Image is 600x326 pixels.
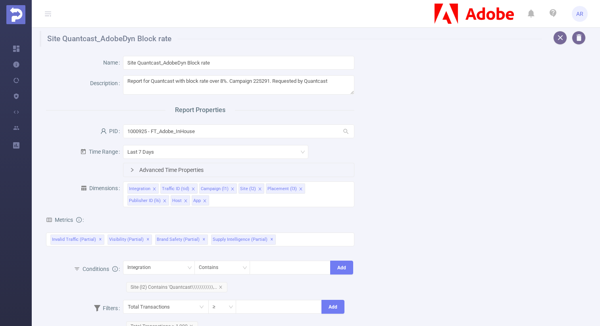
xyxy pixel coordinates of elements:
[81,185,118,191] span: Dimensions
[242,265,247,271] i: icon: down
[267,184,297,194] div: Placement (l3)
[172,196,182,206] div: Host
[219,285,223,289] i: icon: close
[83,266,118,272] span: Conditions
[112,266,118,272] i: icon: info-circle
[199,261,224,274] div: Contains
[213,300,221,313] div: ≥
[171,195,190,206] li: Host
[123,75,354,95] textarea: Report for Quantcast with block rate over 8%. Campaign 225291. Requested by Quantcast
[152,187,156,192] i: icon: close
[300,150,305,155] i: icon: down
[108,234,152,245] span: Visibility (partial)
[94,305,118,311] span: Filters
[162,184,189,194] div: Traffic ID (tid)
[76,217,82,223] i: icon: info-circle
[192,195,209,206] li: App
[127,261,156,274] div: Integration
[201,184,229,194] div: Campaign (l1)
[193,196,201,206] div: App
[160,183,198,194] li: Traffic ID (tid)
[203,199,207,204] i: icon: close
[100,128,118,134] span: PID
[155,234,208,245] span: Brand Safety (partial)
[576,6,583,22] span: AR
[130,168,135,172] i: icon: right
[6,5,25,24] img: Protected Media
[127,195,169,206] li: Publisher ID (l6)
[80,149,118,155] span: Time Range
[238,183,264,194] li: Site (l2)
[187,265,192,271] i: icon: down
[90,80,123,86] label: Description
[258,187,262,192] i: icon: close
[299,187,303,192] i: icon: close
[123,163,354,177] div: icon: rightAdvanced Time Properties
[163,199,167,204] i: icon: close
[211,234,276,245] span: Supply Intelligence (partial)
[46,217,73,223] span: Metrics
[202,235,206,244] span: ✕
[191,187,195,192] i: icon: close
[99,235,102,244] span: ✕
[127,183,159,194] li: Integration
[184,199,188,204] i: icon: close
[146,235,150,244] span: ✕
[100,128,107,134] i: icon: user
[50,234,104,245] span: Invalid Traffic (partial)
[103,59,123,66] label: Name
[266,183,305,194] li: Placement (l3)
[129,184,150,194] div: Integration
[129,196,161,206] div: Publisher ID (l6)
[330,261,353,275] button: Add
[240,184,256,194] div: Site (l2)
[321,300,344,314] button: Add
[270,235,273,244] span: ✕
[229,305,233,310] i: icon: down
[126,282,227,292] span: Site (l2) Contains 'Quantcast\\\\\\\\\\\...
[165,105,235,115] span: Report Properties
[40,31,542,47] h1: Site Quantcast_AdobeDyn Block rate
[231,187,235,192] i: icon: close
[199,183,237,194] li: Campaign (l1)
[127,145,160,158] div: Last 7 Days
